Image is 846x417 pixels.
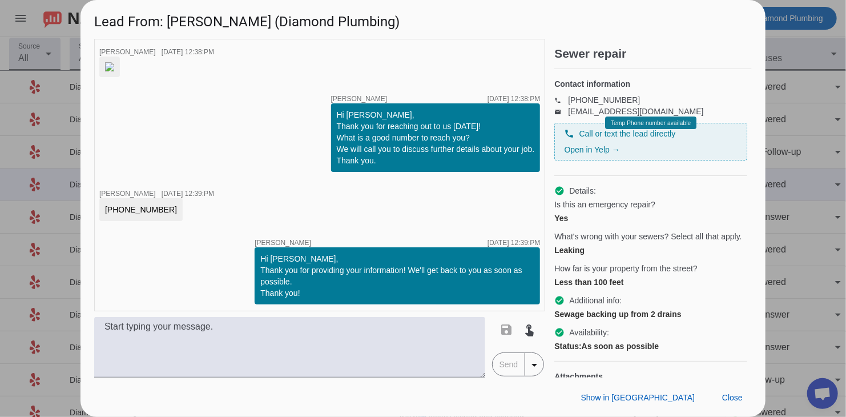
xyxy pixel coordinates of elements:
h4: Attachments [554,371,747,382]
span: Availability: [569,327,609,338]
span: [PERSON_NAME] [255,239,311,246]
mat-icon: email [554,109,568,114]
img: TOAK_ifz4d-hsbqCiVZJyQ [105,62,114,71]
div: [PHONE_NUMBER] [105,204,177,215]
span: [PERSON_NAME] [99,48,156,56]
div: [DATE] 12:39:PM [488,239,540,246]
strong: Status: [554,342,581,351]
div: As soon as possible [554,340,747,352]
div: Hi [PERSON_NAME], Thank you for reaching out to us [DATE]! What is a good number to reach you? We... [337,109,535,166]
span: Additional info: [569,295,622,306]
mat-icon: check_circle [554,186,565,196]
mat-icon: phone [564,129,574,139]
span: Is this an emergency repair? [554,199,655,210]
a: [PHONE_NUMBER] [568,95,640,105]
span: Call or text the lead directly [579,128,675,139]
span: Details: [569,185,596,197]
div: [DATE] 12:39:PM [162,190,214,197]
h4: Contact information [554,78,747,90]
a: [EMAIL_ADDRESS][DOMAIN_NAME] [568,107,703,116]
button: Show in [GEOGRAPHIC_DATA] [572,387,704,408]
span: Temp Phone number available [611,120,691,126]
a: Open in Yelp → [564,145,619,154]
mat-icon: phone [554,97,568,103]
h2: Sewer repair [554,48,752,59]
div: Yes [554,212,747,224]
mat-icon: arrow_drop_down [527,358,541,372]
span: [PERSON_NAME] [331,95,388,102]
span: [PERSON_NAME] [99,190,156,198]
mat-icon: check_circle [554,295,565,306]
span: How far is your property from the street? [554,263,698,274]
div: Hi [PERSON_NAME], Thank you for providing your information! We'll get back to you as soon as poss... [260,253,534,299]
div: [DATE] 12:38:PM [162,49,214,55]
button: Close [713,387,752,408]
div: [DATE] 12:38:PM [488,95,540,102]
span: What's wrong with your sewers? Select all that apply. [554,231,742,242]
span: Show in [GEOGRAPHIC_DATA] [581,393,695,402]
div: Leaking [554,244,747,256]
div: Sewage backing up from 2 drains [554,308,747,320]
div: Less than 100 feet [554,276,747,288]
mat-icon: touch_app [523,323,537,336]
mat-icon: check_circle [554,327,565,338]
span: Close [722,393,743,402]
